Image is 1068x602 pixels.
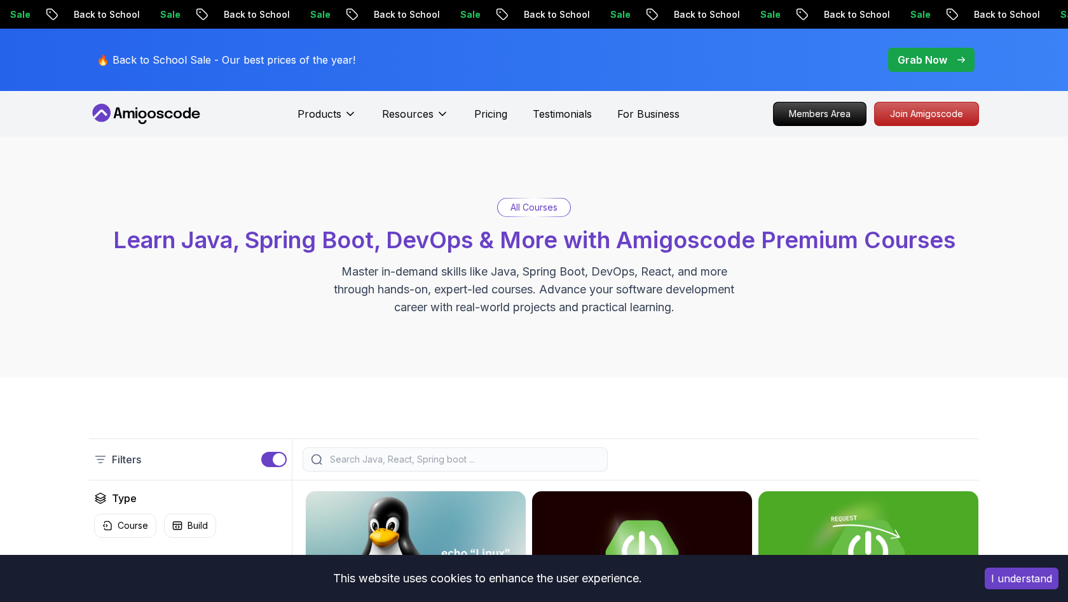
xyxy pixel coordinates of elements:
p: All Courses [510,201,558,214]
p: Grab Now [898,52,947,67]
p: Master in-demand skills like Java, Spring Boot, DevOps, React, and more through hands-on, expert-... [320,263,748,316]
p: Back to School [46,8,132,21]
p: Back to School [646,8,732,21]
p: Members Area [774,102,866,125]
a: Pricing [474,106,507,122]
input: Search Java, React, Spring boot ... [327,453,599,466]
button: Build [164,514,216,538]
span: Learn Java, Spring Boot, DevOps & More with Amigoscode Premium Courses [113,226,955,254]
p: Sale [132,8,173,21]
p: Back to School [946,8,1032,21]
button: Course [94,514,156,538]
p: Course [118,519,148,532]
p: Join Amigoscode [875,102,978,125]
a: For Business [617,106,680,122]
a: Members Area [773,102,866,126]
p: 🔥 Back to School Sale - Our best prices of the year! [97,52,355,67]
p: Sale [882,8,923,21]
p: Build [188,519,208,532]
p: Resources [382,106,434,122]
p: Sale [732,8,773,21]
p: Sale [582,8,623,21]
button: Products [298,106,357,132]
p: Sale [282,8,323,21]
p: Back to School [796,8,882,21]
p: Sale [432,8,473,21]
p: Products [298,106,341,122]
p: Back to School [496,8,582,21]
a: Testimonials [533,106,592,122]
a: Join Amigoscode [874,102,979,126]
p: Back to School [196,8,282,21]
button: Resources [382,106,449,132]
button: Accept cookies [985,568,1058,589]
h2: Type [112,491,137,506]
div: This website uses cookies to enhance the user experience. [10,564,966,592]
p: Back to School [346,8,432,21]
p: Filters [112,452,141,467]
